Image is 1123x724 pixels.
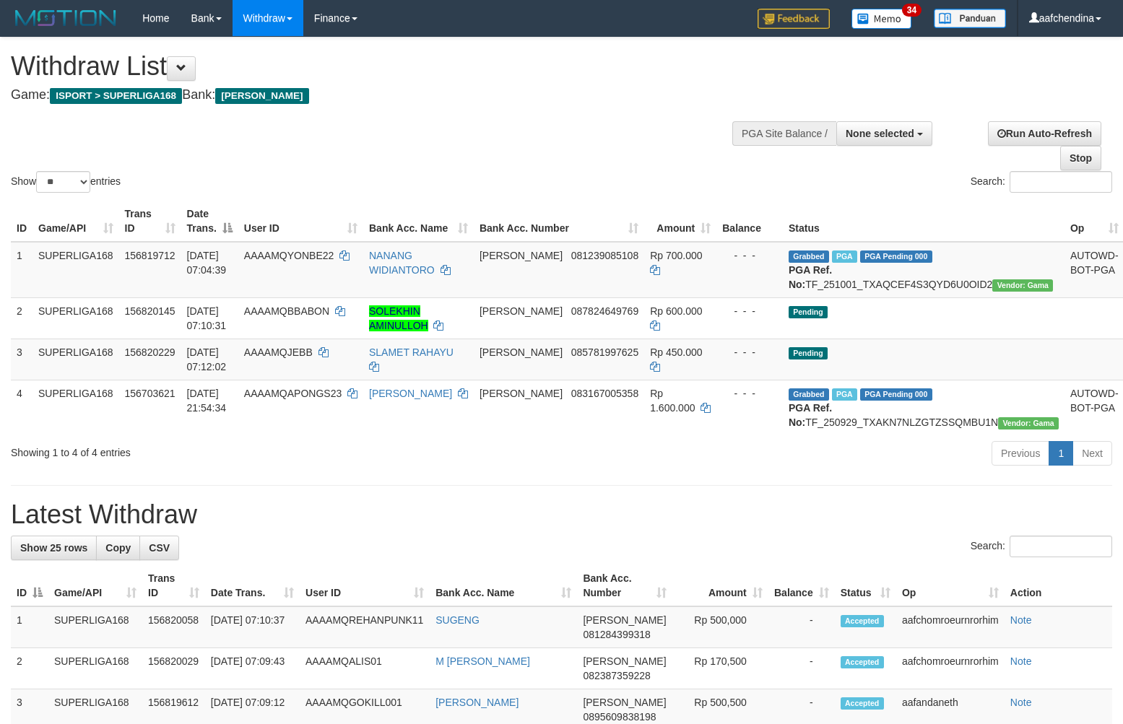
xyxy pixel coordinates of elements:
td: AAAAMQALIS01 [300,648,430,689]
span: ISPORT > SUPERLIGA168 [50,88,182,104]
th: ID [11,201,32,242]
label: Search: [971,536,1112,557]
span: Copy 083167005358 to clipboard [571,388,638,399]
a: Stop [1060,146,1101,170]
th: Bank Acc. Number: activate to sort column ascending [474,201,644,242]
label: Show entries [11,171,121,193]
span: 156820229 [125,346,175,358]
a: Run Auto-Refresh [988,121,1101,146]
th: Date Trans.: activate to sort column ascending [205,565,300,606]
span: AAAAMQAPONGS23 [244,388,342,399]
div: PGA Site Balance / [732,121,836,146]
span: AAAAMQJEBB [244,346,313,358]
th: Action [1005,565,1112,606]
td: [DATE] 07:10:37 [205,606,300,648]
span: [PERSON_NAME] [583,697,666,708]
span: Pending [789,347,828,359]
span: Grabbed [789,250,829,263]
span: [PERSON_NAME] [583,614,666,626]
a: Copy [96,536,140,560]
td: TF_250929_TXAKN7NLZGTZSSQMBU1N [783,380,1065,435]
td: Rp 500,000 [672,606,768,648]
b: PGA Ref. No: [789,402,832,428]
span: Copy 082387359228 to clipboard [583,670,650,681]
span: Show 25 rows [20,542,87,554]
td: SUPERLIGA168 [48,648,142,689]
a: Note [1010,655,1032,667]
th: Game/API: activate to sort column ascending [32,201,119,242]
label: Search: [971,171,1112,193]
span: Grabbed [789,388,829,401]
a: 1 [1049,441,1073,466]
span: Marked by aafchhiseyha [832,388,857,401]
td: SUPERLIGA168 [48,606,142,648]
th: Bank Acc. Name: activate to sort column ascending [363,201,474,242]
td: 3 [11,339,32,380]
div: - - - [722,345,777,359]
th: Amount: activate to sort column ascending [672,565,768,606]
span: [DATE] 07:10:31 [187,305,227,331]
th: Trans ID: activate to sort column ascending [119,201,181,242]
td: 156820029 [142,648,205,689]
th: Op: activate to sort column ascending [896,565,1005,606]
a: NANANG WIDIANTORO [369,250,435,276]
td: AAAAMQREHANPUNK11 [300,606,430,648]
a: Show 25 rows [11,536,97,560]
span: 156819712 [125,250,175,261]
a: [PERSON_NAME] [369,388,452,399]
span: Accepted [841,656,884,668]
img: Button%20Memo.svg [851,9,912,29]
img: MOTION_logo.png [11,7,121,29]
span: Copy 081284399318 to clipboard [583,629,650,640]
td: aafchomroeurnrorhim [896,648,1005,689]
th: Bank Acc. Name: activate to sort column ascending [430,565,577,606]
th: User ID: activate to sort column ascending [300,565,430,606]
td: aafchomroeurnrorhim [896,606,1005,648]
img: Feedback.jpg [758,9,830,29]
td: - [768,606,835,648]
a: SLAMET RAHAYU [369,346,454,358]
span: [PERSON_NAME] [215,88,308,104]
th: Balance: activate to sort column ascending [768,565,835,606]
span: [PERSON_NAME] [480,305,563,317]
th: Date Trans.: activate to sort column descending [181,201,238,242]
span: Copy 085781997625 to clipboard [571,346,638,358]
span: Copy 087824649769 to clipboard [571,305,638,317]
span: [PERSON_NAME] [583,655,666,667]
th: Amount: activate to sort column ascending [644,201,716,242]
span: Accepted [841,615,884,627]
a: CSV [139,536,179,560]
td: 4 [11,380,32,435]
span: AAAAMQYONBE22 [244,250,334,261]
td: - [768,648,835,689]
td: TF_251001_TXAQCEF4S3QYD6U0OID2 [783,242,1065,298]
h4: Game: Bank: [11,88,734,103]
span: Copy 081239085108 to clipboard [571,250,638,261]
h1: Withdraw List [11,52,734,81]
td: SUPERLIGA168 [32,297,119,339]
th: Status: activate to sort column ascending [835,565,896,606]
th: User ID: activate to sort column ascending [238,201,363,242]
td: 2 [11,648,48,689]
span: 156703621 [125,388,175,399]
td: SUPERLIGA168 [32,380,119,435]
a: Next [1072,441,1112,466]
td: [DATE] 07:09:43 [205,648,300,689]
span: Rp 700.000 [650,250,702,261]
span: Accepted [841,697,884,710]
span: PGA Pending [860,250,932,263]
span: PGA Pending [860,388,932,401]
a: SUGENG [435,614,480,626]
span: Copy [105,542,131,554]
span: None selected [846,128,914,139]
td: 1 [11,606,48,648]
div: - - - [722,386,777,401]
span: [PERSON_NAME] [480,388,563,399]
td: 156820058 [142,606,205,648]
span: Pending [789,306,828,318]
span: Vendor URL: https://trx31.1velocity.biz [992,279,1053,292]
button: None selected [836,121,932,146]
a: [PERSON_NAME] [435,697,519,708]
td: SUPERLIGA168 [32,339,119,380]
th: ID: activate to sort column descending [11,565,48,606]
